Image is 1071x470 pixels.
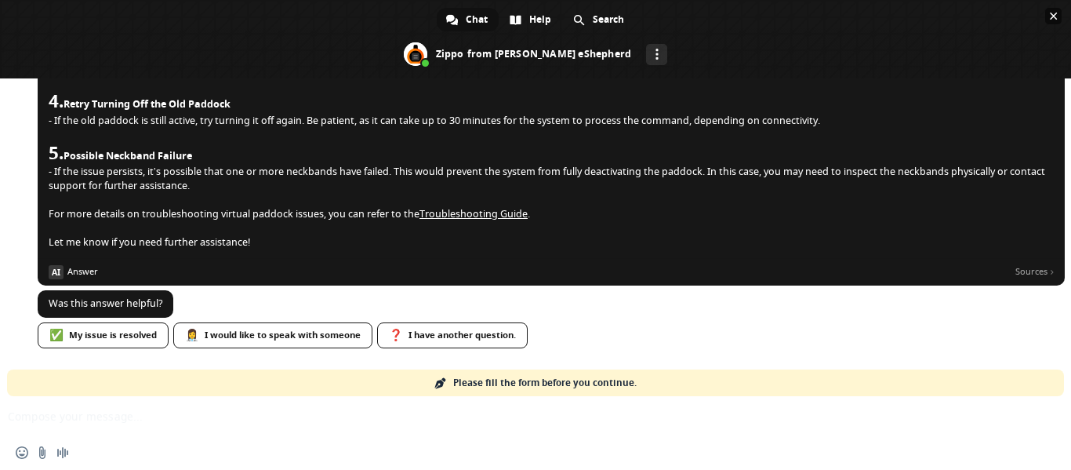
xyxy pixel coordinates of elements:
[64,97,231,111] span: Retry Turning Off the Old Paddock
[49,329,64,341] span: ✅
[466,8,488,31] span: Chat
[419,207,528,220] a: Troubleshooting Guide
[437,8,499,31] div: Chat
[49,92,231,111] span: 4.
[1045,8,1062,24] span: Close chat
[173,322,372,348] div: I would like to speak with someone
[500,8,562,31] div: Help
[529,8,551,31] span: Help
[38,322,169,348] div: My issue is resolved
[49,265,64,279] span: AI
[56,446,69,459] span: Audio message
[185,329,199,341] span: 👩‍⚕️
[453,370,637,396] span: Please fill the form before you continue.
[67,264,1009,279] span: Answer
[36,446,49,459] span: Send a file
[564,8,635,31] div: Search
[64,149,192,162] span: Possible Neckband Failure
[389,329,403,341] span: ❓
[16,446,28,459] span: Insert an emoji
[1015,264,1055,279] span: Sources
[377,322,528,348] div: I have another question.
[49,144,192,163] span: 5.
[646,44,667,65] div: More channels
[49,297,162,310] span: Was this answer helpful?
[593,8,624,31] span: Search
